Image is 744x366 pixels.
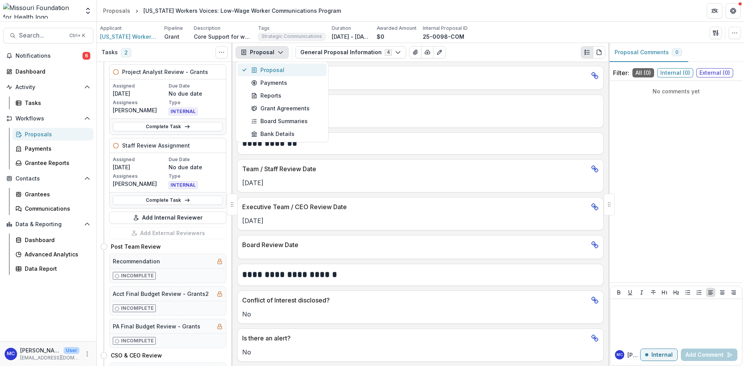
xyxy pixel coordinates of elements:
span: 2 [121,48,131,57]
span: All ( 0 ) [632,68,654,77]
img: Missouri Foundation for Health logo [3,3,79,19]
p: Assigned [113,82,167,89]
p: Due Date [169,82,223,89]
div: Payments [251,79,322,87]
span: Activity [15,84,81,91]
p: Core Support for worker organizing to strengthen worker-led advocacy and build the collective pow... [194,33,252,41]
h5: Acct Final Budget Review - Grants2 [113,290,209,298]
p: Incomplete [121,305,154,312]
p: Assigned [113,156,167,163]
span: INTERNAL [169,108,198,115]
p: Incomplete [121,337,154,344]
p: $0 [377,33,384,41]
a: Complete Task [113,196,223,205]
p: Conflict of Interest disclosed? [242,296,588,305]
div: [US_STATE] Workers Voices: Low-Wage Worker Communications Program [143,7,341,15]
p: Duration [332,25,351,32]
div: Proposals [103,7,130,15]
button: Get Help [725,3,741,19]
span: Notifications [15,53,83,59]
button: Ordered List [694,288,704,297]
p: User [64,347,79,354]
div: Proposal [251,66,322,74]
h5: PA Final Budget Review - Grants [113,322,200,330]
h4: Post Team Review [111,242,161,251]
button: Underline [625,288,635,297]
button: Partners [707,3,722,19]
p: No [242,347,599,357]
a: Grantee Reports [12,156,93,169]
div: Ctrl + K [68,31,87,40]
p: [DATE] - [DATE] [332,33,370,41]
div: Dashboard [25,236,87,244]
a: Dashboard [3,65,93,78]
a: Complete Task [113,122,223,131]
span: Strategic Communications [262,34,322,39]
div: Bank Details [251,130,322,138]
button: Open Activity [3,81,93,93]
div: Proposals [25,130,87,138]
a: Grantees [12,188,93,201]
p: Internal [651,352,673,358]
p: Applicant [100,25,122,32]
a: [US_STATE] Workers Center [100,33,158,41]
div: Molly Crisp [617,353,623,357]
div: Molly Crisp [7,351,15,356]
p: Due Date [169,156,223,163]
button: Heading 1 [660,288,669,297]
p: [EMAIL_ADDRESS][DOMAIN_NAME] [20,354,79,361]
a: Data Report [12,262,93,275]
div: Communications [25,204,87,213]
div: Grantees [25,190,87,198]
span: Search... [19,32,65,39]
button: Plaintext view [581,46,593,58]
button: Align Center [718,288,727,297]
button: Proposal Comments [608,43,688,62]
button: Italicize [637,288,646,297]
button: Bullet List [683,288,692,297]
p: Type [169,99,223,106]
button: Open entity switcher [83,3,93,19]
p: No due date [169,89,223,98]
h4: CSO & CEO Review [111,351,162,359]
button: Add External Reviewers [109,227,226,239]
button: Open Contacts [3,172,93,185]
div: Tasks [25,99,87,107]
p: No comments yet [613,87,739,95]
p: Assignees [113,173,167,180]
p: Team / Staff Review Date [242,164,588,174]
p: Assignees [113,99,167,106]
h5: Staff Review Assignment [122,141,190,149]
button: Internal [640,349,678,361]
span: Internal ( 0 ) [657,68,693,77]
button: View Attached Files [409,46,422,58]
button: Edit as form [433,46,446,58]
span: Contacts [15,175,81,182]
p: Awarded Amount [377,25,417,32]
button: Add Comment [681,349,737,361]
div: Advanced Analytics [25,250,87,258]
h5: Recommendation [113,257,160,265]
p: No [242,309,599,319]
button: Open Data & Reporting [3,218,93,230]
p: Tags [258,25,270,32]
nav: breadcrumb [100,5,344,16]
button: Align Left [706,288,715,297]
p: Type [169,173,223,180]
button: Proposal [236,46,289,58]
p: [DATE] [242,178,599,187]
p: Board Review Date [242,240,588,249]
p: [DATE] [113,89,167,98]
div: Grant Agreements [251,104,322,112]
p: Pipeline [164,25,183,32]
div: Grantee Reports [25,159,87,167]
button: Add Internal Reviewer [109,211,226,224]
button: PDF view [593,46,605,58]
a: Advanced Analytics [12,248,93,261]
a: Proposals [100,5,133,16]
button: Heading 2 [672,288,681,297]
div: Board Summaries [251,117,322,125]
p: No due date [169,163,223,171]
a: Tasks [12,96,93,109]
